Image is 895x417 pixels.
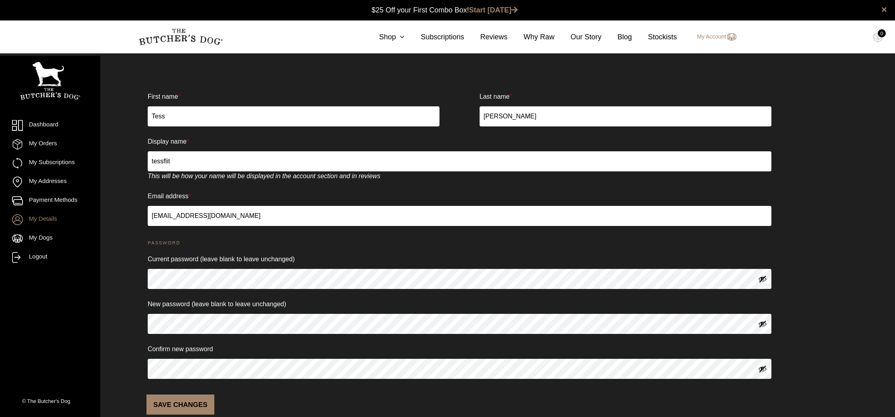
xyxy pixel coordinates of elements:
a: My Subscriptions [12,158,88,169]
a: My Details [12,214,88,225]
a: Stockists [632,32,677,43]
a: Shop [363,32,405,43]
legend: Password [148,234,774,252]
a: Reviews [464,32,507,43]
button: Save changes [146,395,214,415]
label: Current password (leave blank to leave unchanged) [148,253,295,266]
a: My Orders [12,139,88,150]
a: Subscriptions [405,32,464,43]
a: Logout [12,252,88,263]
button: Show password [758,364,767,373]
label: Display name [148,135,189,148]
a: My Dogs [12,233,88,244]
img: TBD_Cart-Empty.png [873,32,883,43]
img: TBD_Portrait_Logo_White.png [20,62,80,100]
a: close [881,5,887,14]
a: Our Story [555,32,602,43]
a: Dashboard [12,120,88,131]
label: Last name [480,90,512,103]
a: Start [DATE] [469,6,518,14]
a: Blog [602,32,632,43]
a: My Addresses [12,177,88,187]
label: Confirm new password [148,343,213,356]
em: This will be how your name will be displayed in the account section and in reviews [148,173,380,179]
a: Why Raw [508,32,555,43]
label: First name [148,90,181,103]
a: Payment Methods [12,195,88,206]
label: New password (leave blank to leave unchanged) [148,298,286,311]
label: Email address [148,190,191,203]
button: Show password [758,319,767,328]
div: 0 [878,29,886,37]
button: Show password [758,275,767,283]
a: My Account [689,32,736,42]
